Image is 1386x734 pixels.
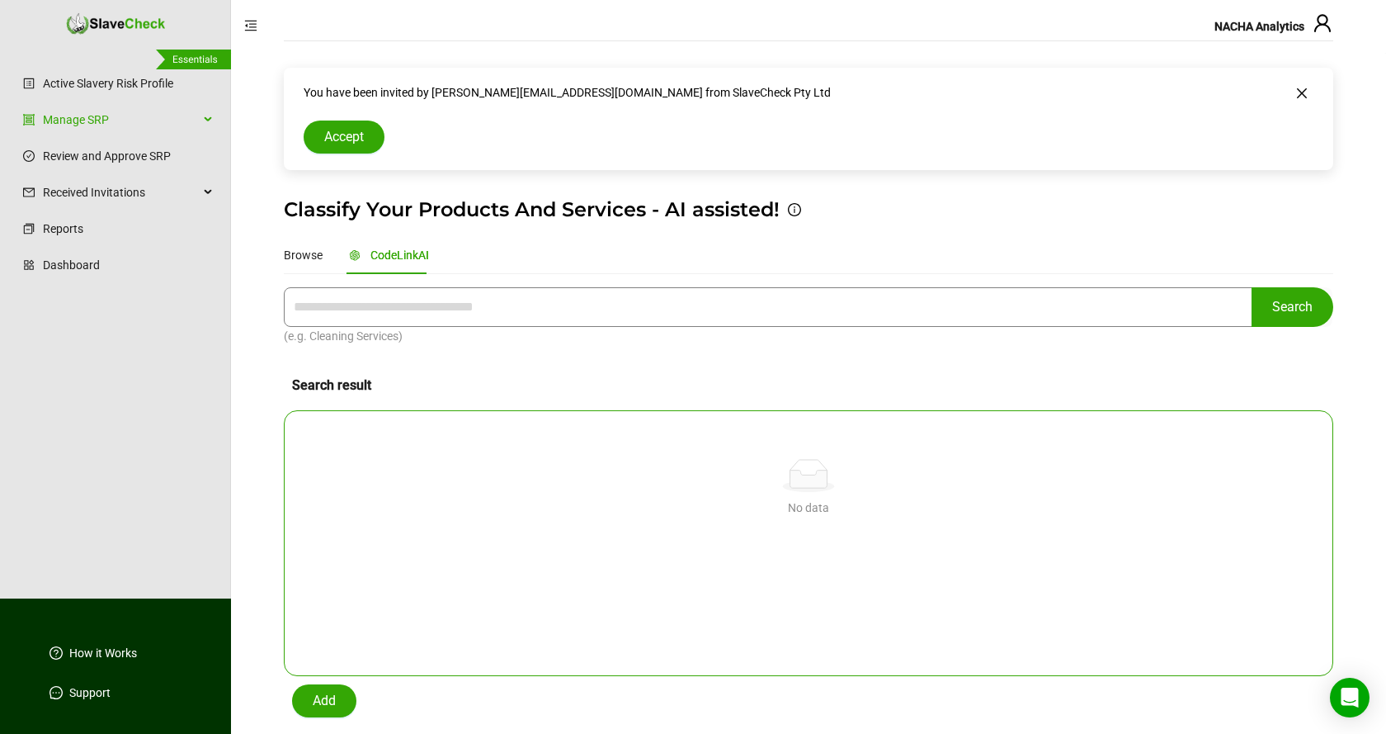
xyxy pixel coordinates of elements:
[69,684,111,701] a: Support
[292,684,356,717] button: Add
[292,376,1325,395] h5: Search result
[313,691,336,711] span: Add
[1295,84,1313,102] span: close
[1272,297,1313,317] span: Search
[284,246,323,264] div: Browse
[370,249,429,262] span: CodeLinkAI
[1252,287,1333,327] button: Search
[43,67,214,100] a: Active Slavery Risk Profile
[43,140,214,173] a: Review and Approve SRP
[43,212,214,245] a: Reports
[244,19,257,32] span: menu-fold
[43,103,199,136] a: Manage SRP
[284,197,1333,223] h1: Classify Your Products And Services - AI assisted!
[304,121,384,154] button: Accept
[23,114,35,125] span: group
[284,329,403,343] span: (e.g. Cleaning Services)
[1330,678,1369,717] div: Open Intercom Messenger
[349,249,361,261] span: open-a-i
[324,127,364,147] span: Accept
[49,646,63,660] span: question-circle
[313,499,1304,517] div: No data
[49,686,63,699] span: message
[23,187,35,198] span: mail
[1214,20,1304,33] span: NACHA Analytics
[788,203,801,216] span: info-circle
[69,645,137,661] a: How it Works
[43,249,214,282] a: Dashboard
[304,84,831,101] div: You have been invited by [PERSON_NAME][EMAIL_ADDRESS][DOMAIN_NAME] from SlaveCheck Pty Ltd
[43,176,199,209] span: Received Invitations
[1313,13,1332,33] span: user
